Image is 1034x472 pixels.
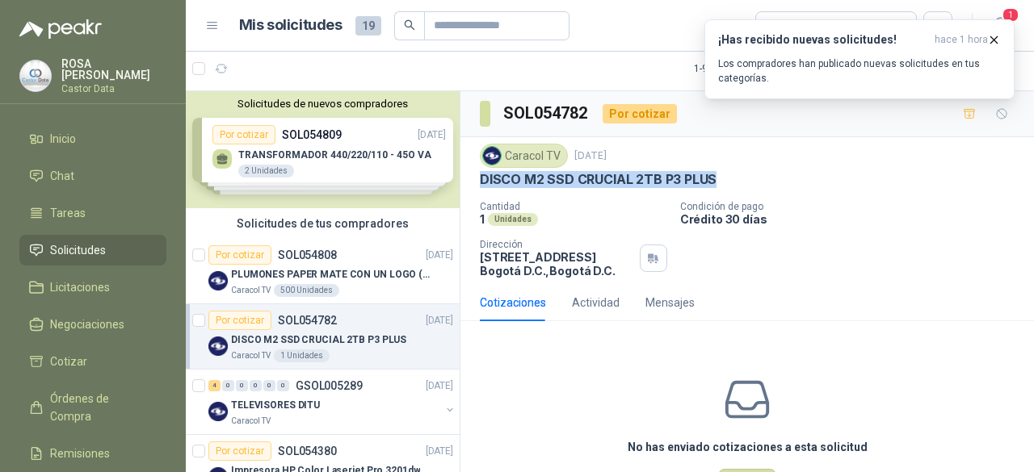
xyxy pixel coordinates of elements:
p: DISCO M2 SSD CRUCIAL 2TB P3 PLUS [231,332,406,348]
h3: No has enviado cotizaciones a esta solicitud [628,438,868,456]
span: Chat [50,167,74,185]
p: Caracol TV [231,349,271,362]
button: ¡Has recibido nuevas solicitudes!hace 1 hora Los compradores han publicado nuevas solicitudes en ... [704,19,1015,99]
p: Caracol TV [231,415,271,428]
span: 1 [1002,7,1019,23]
p: SOL054380 [278,445,337,457]
p: [DATE] [426,248,453,263]
a: 4 0 0 0 0 0 GSOL005289[DATE] Company LogoTELEVISORES DITUCaracol TV [208,376,456,428]
div: Mensajes [645,294,695,311]
p: ROSA [PERSON_NAME] [61,58,166,81]
p: Dirección [480,239,633,250]
a: Negociaciones [19,309,166,340]
img: Logo peakr [19,19,102,39]
a: Órdenes de Compra [19,383,166,432]
div: Por cotizar [208,311,271,330]
div: Por cotizar [208,245,271,265]
h3: SOL054782 [503,101,590,126]
div: 4 [208,380,221,391]
span: Negociaciones [50,315,124,333]
img: Company Logo [208,271,228,290]
div: 0 [222,380,234,391]
img: Company Logo [208,402,228,421]
p: Cantidad [480,201,667,212]
p: 1 [480,212,485,226]
div: 1 Unidades [274,349,330,362]
div: Unidades [488,213,538,226]
span: 19 [355,16,381,36]
a: Licitaciones [19,272,166,303]
a: Chat [19,161,166,191]
span: Remisiones [50,445,110,462]
div: Caracol TV [480,144,568,168]
p: [DATE] [426,313,453,328]
p: SOL054808 [278,249,337,261]
div: 0 [277,380,289,391]
button: Solicitudes de nuevos compradores [192,98,453,110]
div: 0 [236,380,248,391]
span: Cotizar [50,353,87,370]
p: Crédito 30 días [680,212,1028,226]
a: Cotizar [19,346,166,377]
a: Por cotizarSOL054808[DATE] Company LogoPLUMONES PAPER MATE CON UN LOGO (SEGUN REF.ADJUNTA)Caracol... [186,239,460,304]
a: Tareas [19,198,166,228]
p: SOL054782 [278,315,337,326]
span: hace 1 hora [935,33,988,47]
img: Company Logo [483,147,501,165]
span: Licitaciones [50,278,110,296]
p: DISCO M2 SSD CRUCIAL 2TB P3 PLUS [480,171,717,188]
div: Cotizaciones [480,294,546,311]
p: GSOL005289 [296,380,363,391]
p: Caracol TV [231,284,271,297]
div: 1 - 9 de 9 [694,56,776,81]
div: Por cotizar [766,17,854,35]
p: [STREET_ADDRESS] Bogotá D.C. , Bogotá D.C. [480,250,633,278]
span: Tareas [50,204,86,222]
p: Condición de pago [680,201,1028,212]
div: Solicitudes de tus compradores [186,208,460,239]
span: Solicitudes [50,241,106,259]
div: 500 Unidades [274,284,339,297]
div: 0 [250,380,262,391]
img: Company Logo [208,336,228,356]
p: [DATE] [574,148,607,164]
p: Castor Data [61,84,166,94]
div: Por cotizar [208,441,271,461]
p: [DATE] [426,444,453,459]
span: search [404,19,415,31]
div: Solicitudes de nuevos compradoresPor cotizarSOL054809[DATE] TRANSFORMADOR 440/220/110 - 45O VA2 U... [186,91,460,208]
p: [DATE] [426,378,453,394]
a: Inicio [19,123,166,154]
h3: ¡Has recibido nuevas solicitudes! [718,33,928,47]
div: Por cotizar [603,104,677,123]
p: PLUMONES PAPER MATE CON UN LOGO (SEGUN REF.ADJUNTA) [231,267,432,282]
h1: Mis solicitudes [239,14,343,37]
div: Actividad [572,294,620,311]
span: Inicio [50,130,76,148]
p: TELEVISORES DITU [231,398,320,413]
div: 0 [263,380,275,391]
a: Solicitudes [19,235,166,265]
a: Remisiones [19,438,166,469]
img: Company Logo [20,61,51,91]
button: 1 [986,11,1015,40]
a: Por cotizarSOL054782[DATE] Company LogoDISCO M2 SSD CRUCIAL 2TB P3 PLUSCaracol TV1 Unidades [186,304,460,370]
p: Los compradores han publicado nuevas solicitudes en tus categorías. [718,56,1001,86]
span: Órdenes de Compra [50,390,151,425]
